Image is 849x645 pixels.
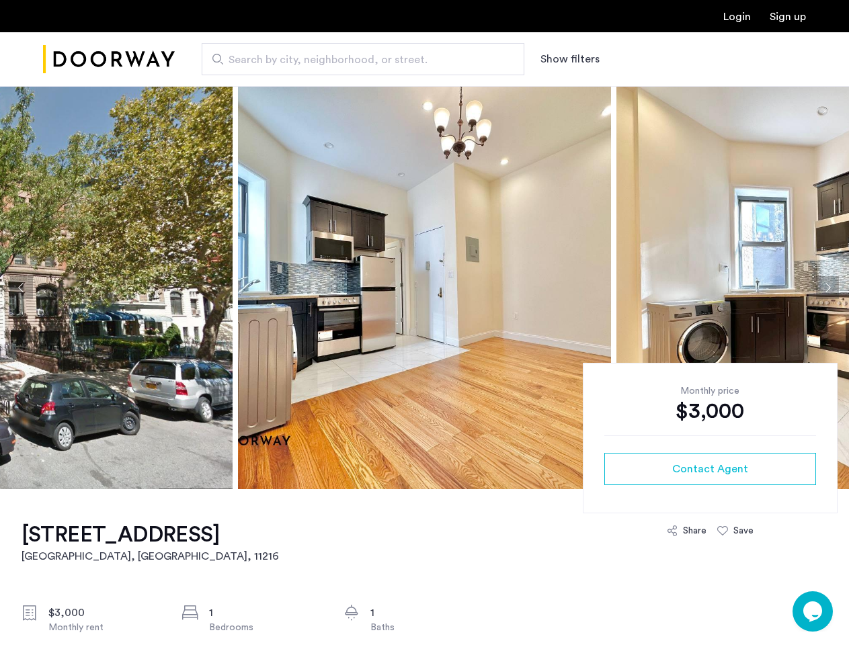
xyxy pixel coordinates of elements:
[22,521,279,564] a: [STREET_ADDRESS][GEOGRAPHIC_DATA], [GEOGRAPHIC_DATA], 11216
[733,524,754,537] div: Save
[672,461,748,477] span: Contact Agent
[22,548,279,564] h2: [GEOGRAPHIC_DATA], [GEOGRAPHIC_DATA] , 11216
[48,621,161,634] div: Monthly rent
[209,605,322,621] div: 1
[816,276,839,299] button: Next apartment
[723,11,751,22] a: Login
[209,621,322,634] div: Bedrooms
[238,86,611,489] img: apartment
[604,453,816,485] button: button
[540,51,600,67] button: Show or hide filters
[370,621,483,634] div: Baths
[793,591,836,632] iframe: chat widget
[22,521,279,548] h1: [STREET_ADDRESS]
[48,605,161,621] div: $3,000
[43,34,175,85] a: Cazamio Logo
[370,605,483,621] div: 1
[604,384,816,398] div: Monthly price
[202,43,524,75] input: Apartment Search
[43,34,175,85] img: logo
[604,398,816,425] div: $3,000
[10,276,33,299] button: Previous apartment
[770,11,806,22] a: Registration
[229,52,487,68] span: Search by city, neighborhood, or street.
[683,524,706,537] div: Share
